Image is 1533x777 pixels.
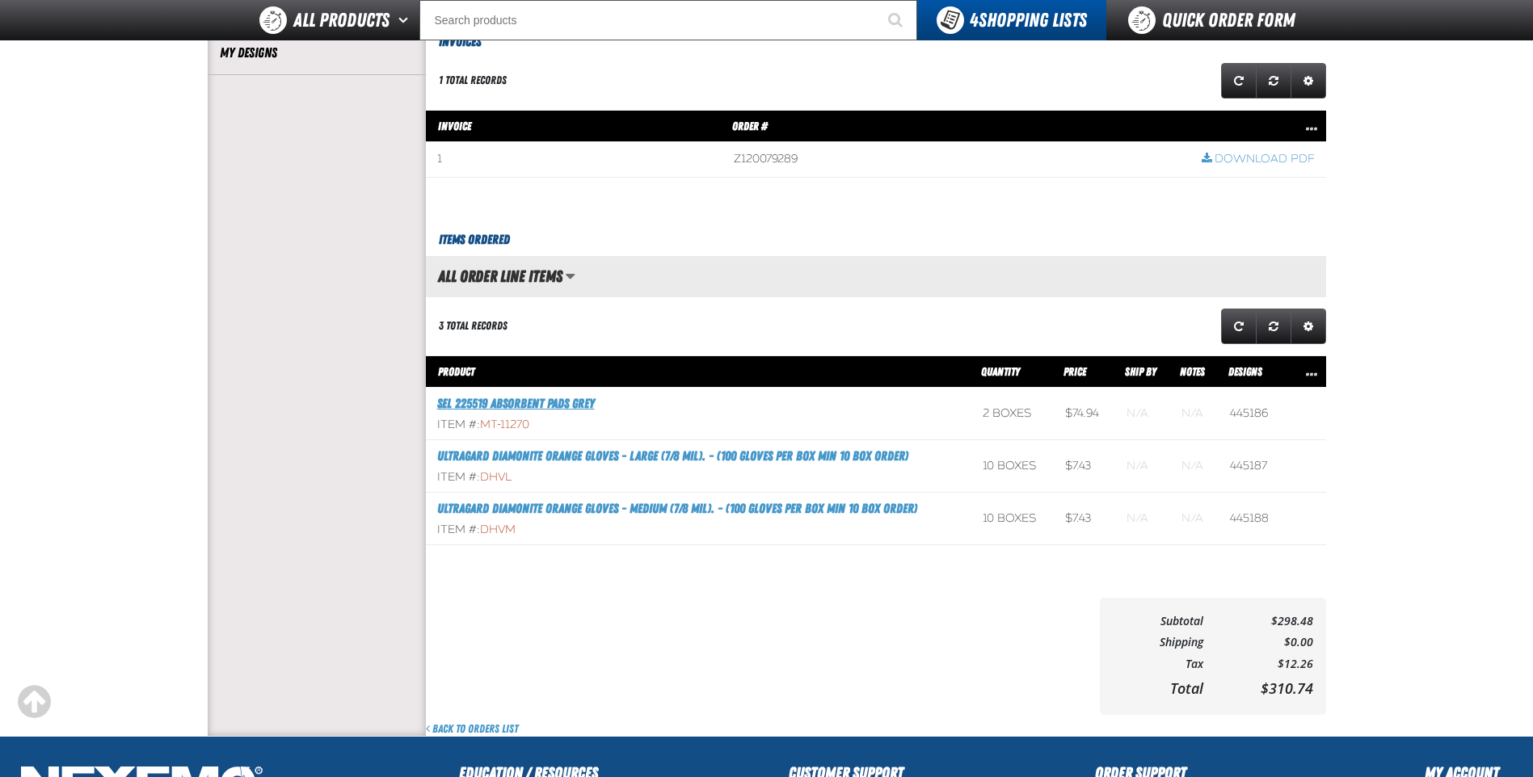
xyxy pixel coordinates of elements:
[437,448,908,464] a: Ultragard Diamonite Orange Gloves - Large (7/8 mil). - (100 gloves per box MIN 10 box order)
[480,418,529,431] span: MT-11270
[1113,653,1204,675] td: Tax
[1063,365,1086,378] span: Price
[1291,63,1326,99] a: Expand or Collapse Grid Settings
[981,365,1020,378] span: Quantity
[1203,632,1312,653] td: $0.00
[439,318,507,334] div: 3 total records
[220,44,414,62] a: My Designs
[437,470,960,485] div: Item #:
[1170,493,1219,545] td: Blank
[722,142,1190,178] td: Z120079289
[971,388,1054,440] td: 2 boxes
[1261,678,1313,698] span: $310.74
[437,523,960,538] div: Item #:
[971,493,1054,545] td: 10 boxes
[1286,355,1326,388] th: Row actions
[1203,653,1312,675] td: $12.26
[1190,110,1326,142] th: Row actions
[426,230,1326,250] h3: Items Ordered
[1291,309,1326,344] a: Expand or Collapse Grid Settings
[1219,388,1286,440] td: 445186
[426,267,562,285] h2: All Order Line Items
[1256,309,1291,344] a: Reset grid action
[1115,493,1170,545] td: Blank
[1180,365,1205,378] span: Notes
[437,396,595,411] a: Sel 225519 Absorbent Pads Grey
[1054,388,1115,440] td: $74.94
[1113,611,1204,632] td: Subtotal
[1054,493,1115,545] td: $7.43
[426,721,518,737] a: Back to Orders List
[1219,440,1286,493] td: 445187
[437,418,960,433] div: Item #:
[1115,388,1170,440] td: Blank
[1115,440,1170,493] td: Blank
[1228,365,1262,378] span: Designs
[1219,493,1286,545] td: 445188
[16,684,52,720] div: Scroll to the top
[1202,152,1315,167] a: Download PDF row action
[293,6,390,35] span: All Products
[480,523,516,536] span: DHVM
[426,32,1326,52] h3: Invoices
[480,470,512,484] span: DHVL
[971,440,1054,493] td: 10 boxes
[1170,440,1219,493] td: Blank
[1170,388,1219,440] td: Blank
[1256,63,1291,99] a: Reset grid action
[565,262,575,290] button: Manage grid views. Current view is All Order Line Items
[732,120,768,132] span: Order #
[1125,365,1156,378] span: Ship By
[426,142,723,178] td: 1
[1221,309,1257,344] a: Refresh grid action
[439,73,507,88] div: 1 total records
[970,9,1087,31] span: Shopping Lists
[1113,632,1204,653] td: Shipping
[437,501,917,516] a: Ultragard Diamonite Orange Gloves - Medium (7/8 mil). - (100 gloves per box MIN 10 box order)
[1113,675,1204,701] td: Total
[970,9,979,31] strong: 4
[438,365,474,378] span: Product
[1054,440,1115,493] td: $7.43
[1203,611,1312,632] td: $298.48
[438,120,471,132] span: Invoice
[1221,63,1257,99] a: Refresh grid action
